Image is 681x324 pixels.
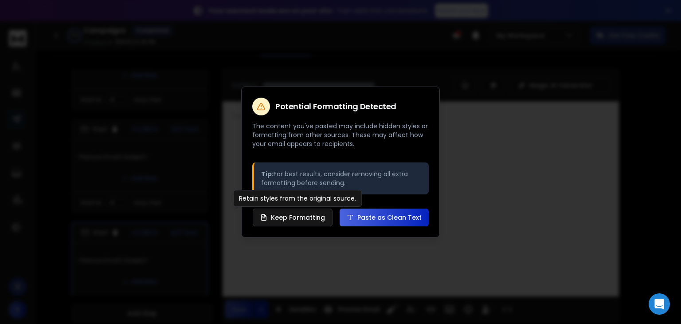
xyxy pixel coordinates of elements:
div: Open Intercom Messenger [649,293,670,315]
strong: Tip: [261,170,274,178]
div: Retain styles from the original source. [233,190,362,207]
button: Paste as Clean Text [340,209,429,226]
h2: Potential Formatting Detected [275,103,396,111]
p: For best results, consider removing all extra formatting before sending. [261,170,422,187]
p: The content you've pasted may include hidden styles or formatting from other sources. These may a... [252,122,429,148]
button: Keep Formatting [253,209,333,226]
